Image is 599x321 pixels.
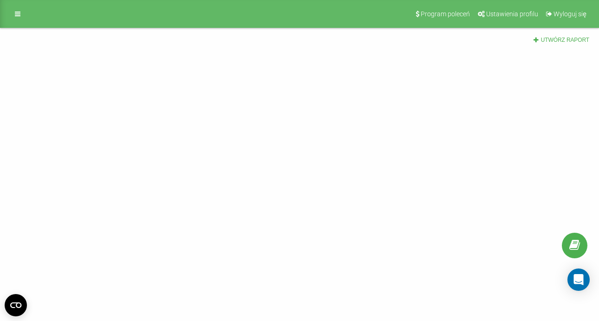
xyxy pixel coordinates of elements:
i: Utwórz raport [533,37,539,42]
span: Program poleceń [421,10,470,18]
span: Wyloguj się [553,10,586,18]
button: Open CMP widget [5,294,27,316]
button: Utwórz raport [530,36,592,44]
div: Open Intercom Messenger [567,269,590,291]
span: Ustawienia profilu [486,10,538,18]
